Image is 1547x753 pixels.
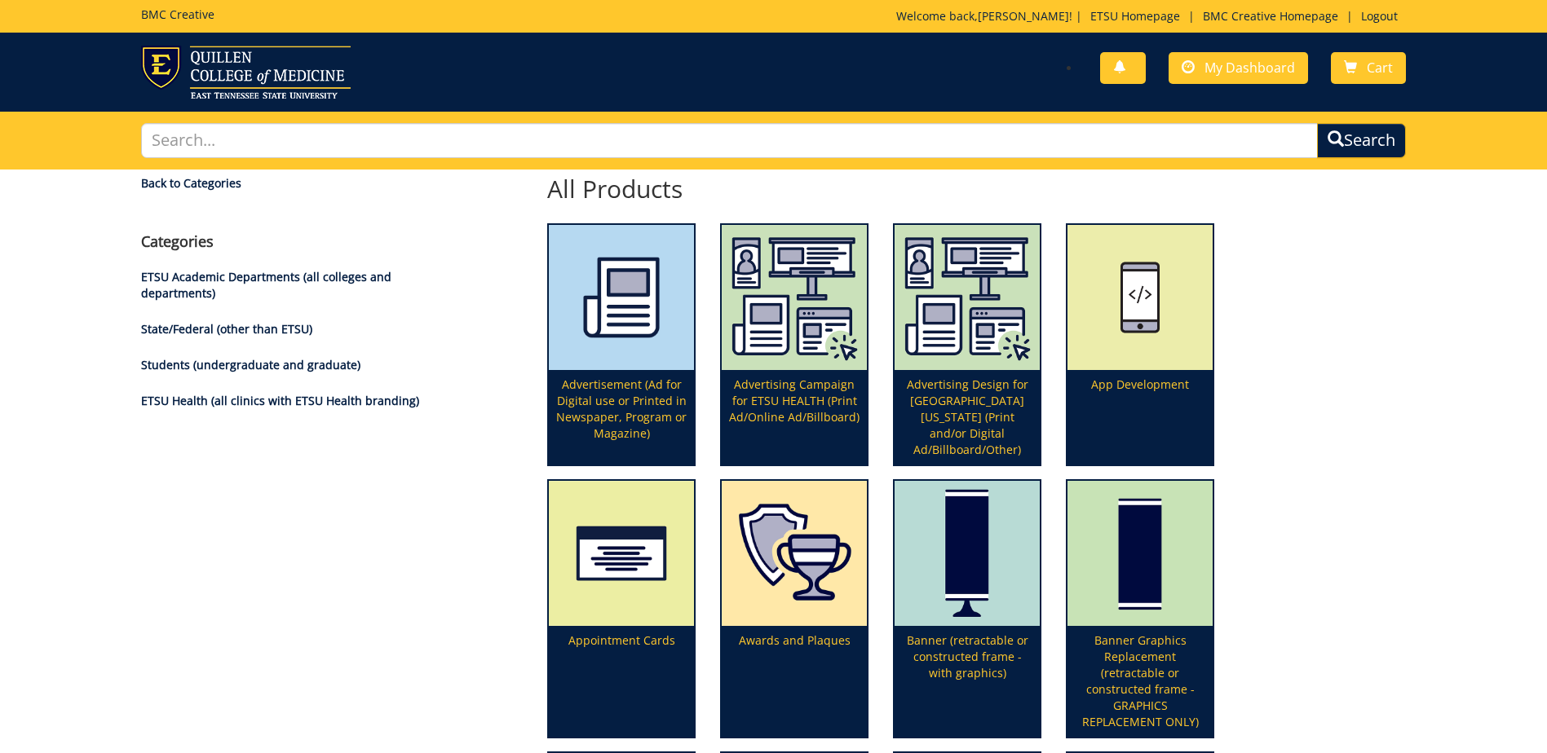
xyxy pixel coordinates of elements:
[1067,225,1213,465] a: App Development
[141,321,312,337] a: State/Federal (other than ETSU)
[549,225,694,370] img: printmedia-5fff40aebc8a36.86223841.png
[895,225,1040,370] img: etsu%20health%20marketing%20campaign%20image-6075f5506d2aa2.29536275.png
[1067,481,1213,626] img: graphics-only-banner-5949222f1cdc31.93524894.png
[141,234,439,250] h4: Categories
[141,46,351,99] img: ETSU logo
[978,8,1069,24] a: [PERSON_NAME]
[1067,626,1213,737] p: Banner Graphics Replacement (retractable or constructed frame - GRAPHICS REPLACEMENT ONLY)
[549,225,694,465] a: Advertisement (Ad for Digital use or Printed in Newspaper, Program or Magazine)
[895,370,1040,465] p: Advertising Design for [GEOGRAPHIC_DATA][US_STATE] (Print and/or Digital Ad/Billboard/Other)
[1082,8,1188,24] a: ETSU Homepage
[1195,8,1346,24] a: BMC Creative Homepage
[722,481,867,737] a: Awards and Plaques
[1169,52,1308,84] a: My Dashboard
[535,175,1227,202] h2: All Products
[549,370,694,465] p: Advertisement (Ad for Digital use or Printed in Newspaper, Program or Magazine)
[549,481,694,626] img: appointment%20cards-6556843a9f7d00.21763534.png
[141,393,419,408] a: ETSU Health (all clinics with ETSU Health branding)
[896,8,1406,24] p: Welcome back, ! | | |
[722,481,867,626] img: plaques-5a7339fccbae09.63825868.png
[549,481,694,737] a: Appointment Cards
[895,225,1040,465] a: Advertising Design for [GEOGRAPHIC_DATA][US_STATE] (Print and/or Digital Ad/Billboard/Other)
[1331,52,1406,84] a: Cart
[1353,8,1406,24] a: Logout
[1367,59,1393,77] span: Cart
[1067,370,1213,465] p: App Development
[141,357,360,372] a: Students (undergraduate and graduate)
[722,626,867,737] p: Awards and Plaques
[141,269,391,301] a: ETSU Academic Departments (all colleges and departments)
[1067,225,1213,370] img: app%20development%20icon-655684178ce609.47323231.png
[895,481,1040,626] img: retractable-banner-59492b401f5aa8.64163094.png
[895,626,1040,737] p: Banner (retractable or constructed frame - with graphics)
[722,225,867,370] img: etsu%20health%20marketing%20campaign%20image-6075f5506d2aa2.29536275.png
[549,626,694,737] p: Appointment Cards
[141,123,1318,158] input: Search...
[141,175,439,192] a: Back to Categories
[1317,123,1406,158] button: Search
[1204,59,1295,77] span: My Dashboard
[722,225,867,465] a: Advertising Campaign for ETSU HEALTH (Print Ad/Online Ad/Billboard)
[895,481,1040,737] a: Banner (retractable or constructed frame - with graphics)
[1067,481,1213,737] a: Banner Graphics Replacement (retractable or constructed frame - GRAPHICS REPLACEMENT ONLY)
[141,8,214,20] h5: BMC Creative
[722,370,867,465] p: Advertising Campaign for ETSU HEALTH (Print Ad/Online Ad/Billboard)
